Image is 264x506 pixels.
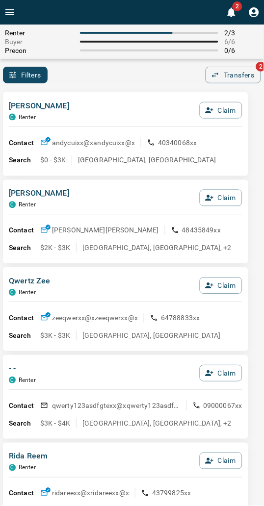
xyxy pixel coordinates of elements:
p: Qwertz Zee [9,276,51,287]
p: Renter [19,465,36,472]
div: condos.ca [9,465,16,472]
span: Renter [5,29,74,37]
div: condos.ca [9,289,16,296]
div: condos.ca [9,377,16,384]
p: 40340068xx [158,138,197,148]
button: Claim [200,102,242,119]
p: Renter [19,114,36,121]
button: Transfers [206,67,261,83]
p: [GEOGRAPHIC_DATA], [GEOGRAPHIC_DATA], +2 [82,243,232,253]
p: Renter [19,377,36,384]
p: $3K - $3K [40,331,70,341]
p: andycuixx@x andycuixx@x [52,138,135,148]
button: Claim [200,278,242,294]
p: [PERSON_NAME] [PERSON_NAME] [52,226,159,235]
p: $2K - $3K [40,243,70,253]
button: Claim [200,190,242,206]
span: Precon [5,47,74,54]
p: Rida Reem [9,451,48,463]
p: $0 - $3K [40,155,66,165]
p: Contact [9,401,40,411]
p: 64788833xx [161,313,200,323]
span: 6 / 6 [224,38,259,46]
span: 2 / 3 [224,29,259,37]
button: Filters [3,67,48,83]
p: Contact [9,226,40,236]
p: Search [9,243,40,253]
span: 2 [233,1,242,11]
button: Profile [244,2,264,22]
p: - - [9,363,36,375]
button: Claim [200,453,242,470]
button: 2 [222,2,241,22]
p: [GEOGRAPHIC_DATA], [GEOGRAPHIC_DATA], +2 [82,419,232,429]
span: Buyer [5,38,74,46]
p: Renter [19,289,36,296]
button: Claim [200,365,242,382]
p: Search [9,419,40,429]
p: [GEOGRAPHIC_DATA], [GEOGRAPHIC_DATA] [82,331,220,341]
p: Contact [9,489,40,499]
p: ridareexx@x ridareexx@x [52,489,129,499]
p: 09000067xx [204,401,243,411]
p: Contact [9,138,40,148]
p: [PERSON_NAME] [9,100,69,112]
div: condos.ca [9,202,16,208]
p: 48435849xx [182,226,221,235]
p: Renter [19,202,36,208]
p: 43799825xx [152,489,191,499]
p: zeeqwerxx@x zeeqwerxx@x [52,313,138,323]
div: condos.ca [9,114,16,121]
p: qwerty123asdfgtexx@x qwerty123asdfgtexx@x [52,401,181,411]
p: [GEOGRAPHIC_DATA], [GEOGRAPHIC_DATA] [78,155,216,165]
p: [PERSON_NAME] [9,188,69,200]
span: 0 / 6 [224,47,259,54]
p: Search [9,331,40,341]
p: $3K - $4K [40,419,70,429]
p: Search [9,155,40,166]
p: Contact [9,313,40,324]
